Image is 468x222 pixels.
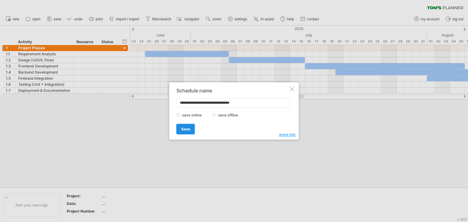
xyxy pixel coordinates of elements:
span: Save [181,127,190,131]
label: save offline [217,113,243,117]
div: Schedule name [176,88,289,93]
label: save online [181,113,207,117]
span: more info [279,132,296,137]
a: Save [176,124,195,134]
